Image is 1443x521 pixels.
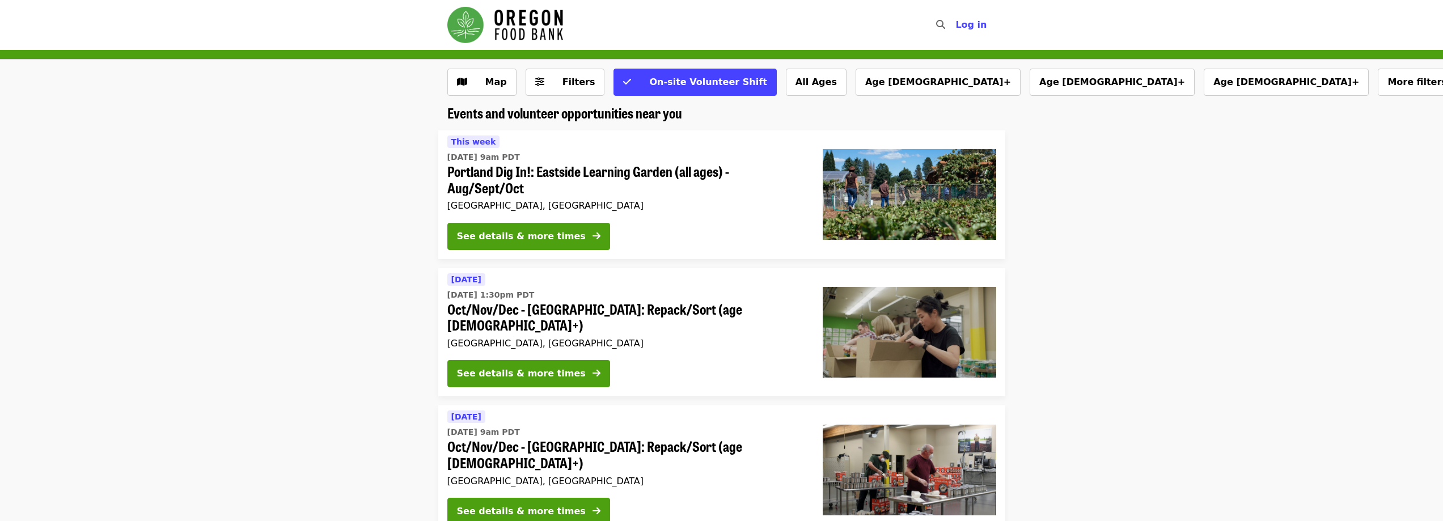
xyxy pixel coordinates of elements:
[447,69,517,96] button: Show map view
[447,163,805,196] span: Portland Dig In!: Eastside Learning Garden (all ages) - Aug/Sept/Oct
[786,69,847,96] button: All Ages
[823,149,996,240] img: Portland Dig In!: Eastside Learning Garden (all ages) - Aug/Sept/Oct organized by Oregon Food Bank
[447,338,805,349] div: [GEOGRAPHIC_DATA], [GEOGRAPHIC_DATA]
[447,103,682,122] span: Events and volunteer opportunities near you
[447,223,610,250] button: See details & more times
[447,151,520,163] time: [DATE] 9am PDT
[447,289,535,301] time: [DATE] 1:30pm PDT
[457,77,467,87] i: map icon
[593,368,600,379] i: arrow-right icon
[593,506,600,516] i: arrow-right icon
[823,425,996,515] img: Oct/Nov/Dec - Portland: Repack/Sort (age 16+) organized by Oregon Food Bank
[457,367,586,380] div: See details & more times
[438,268,1005,397] a: See details for "Oct/Nov/Dec - Portland: Repack/Sort (age 8+)"
[955,19,987,30] span: Log in
[535,77,544,87] i: sliders-h icon
[447,200,805,211] div: [GEOGRAPHIC_DATA], [GEOGRAPHIC_DATA]
[526,69,605,96] button: Filters (0 selected)
[946,14,996,36] button: Log in
[856,69,1021,96] button: Age [DEMOGRAPHIC_DATA]+
[457,505,586,518] div: See details & more times
[613,69,776,96] button: On-site Volunteer Shift
[623,77,631,87] i: check icon
[1030,69,1195,96] button: Age [DEMOGRAPHIC_DATA]+
[447,360,610,387] button: See details & more times
[451,275,481,284] span: [DATE]
[447,426,520,438] time: [DATE] 9am PDT
[447,476,805,486] div: [GEOGRAPHIC_DATA], [GEOGRAPHIC_DATA]
[649,77,767,87] span: On-site Volunteer Shift
[562,77,595,87] span: Filters
[952,11,961,39] input: Search
[593,231,600,242] i: arrow-right icon
[447,7,563,43] img: Oregon Food Bank - Home
[823,287,996,378] img: Oct/Nov/Dec - Portland: Repack/Sort (age 8+) organized by Oregon Food Bank
[1204,69,1369,96] button: Age [DEMOGRAPHIC_DATA]+
[438,130,1005,259] a: See details for "Portland Dig In!: Eastside Learning Garden (all ages) - Aug/Sept/Oct"
[485,77,507,87] span: Map
[451,412,481,421] span: [DATE]
[457,230,586,243] div: See details & more times
[447,301,805,334] span: Oct/Nov/Dec - [GEOGRAPHIC_DATA]: Repack/Sort (age [DEMOGRAPHIC_DATA]+)
[451,137,496,146] span: This week
[447,438,805,471] span: Oct/Nov/Dec - [GEOGRAPHIC_DATA]: Repack/Sort (age [DEMOGRAPHIC_DATA]+)
[936,19,945,30] i: search icon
